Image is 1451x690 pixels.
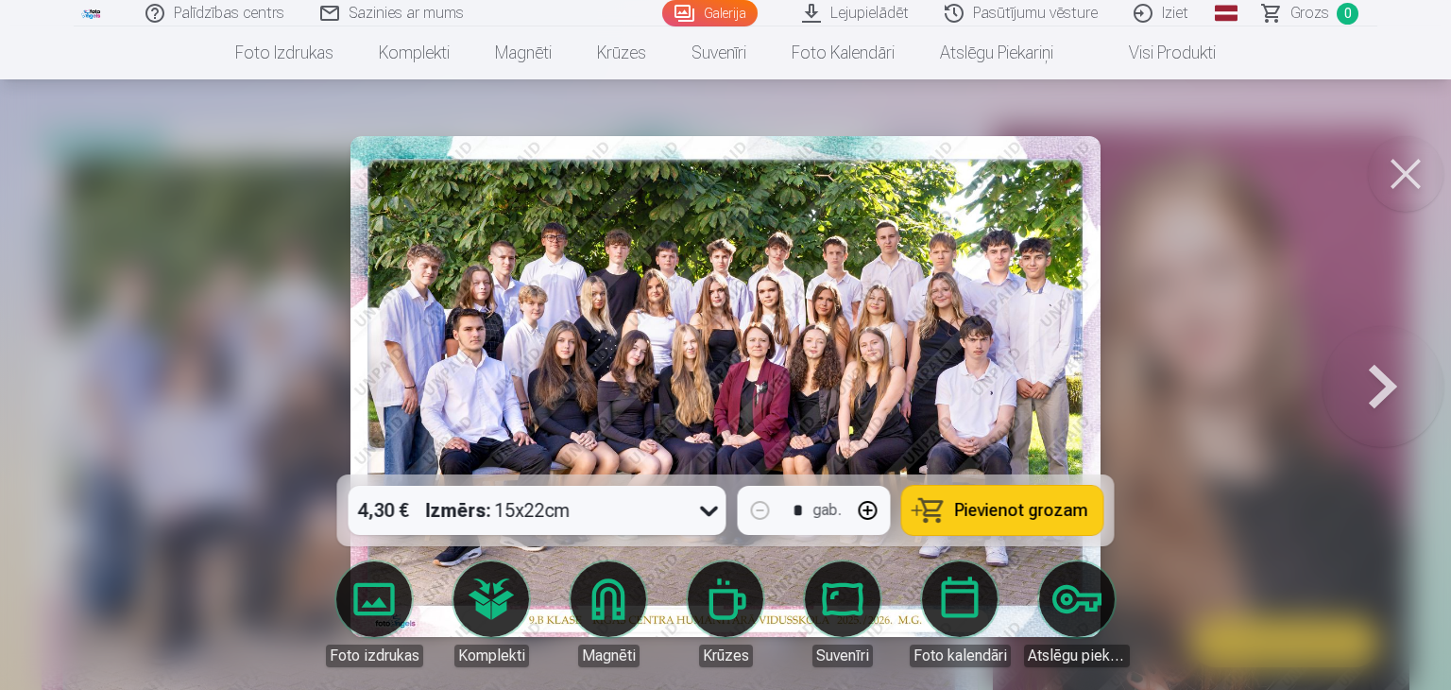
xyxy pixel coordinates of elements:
div: Suvenīri [812,645,873,667]
a: Foto kalendāri [769,26,917,79]
img: /fa1 [81,8,102,19]
div: Komplekti [454,645,529,667]
a: Suvenīri [790,561,896,667]
div: Foto kalendāri [910,645,1011,667]
strong: Izmērs : [426,497,491,524]
a: Komplekti [438,561,544,667]
a: Komplekti [356,26,472,79]
a: Magnēti [555,561,661,667]
a: Krūzes [673,561,778,667]
div: Krūzes [699,645,753,667]
div: gab. [813,499,842,522]
a: Visi produkti [1076,26,1238,79]
a: Suvenīri [669,26,769,79]
a: Magnēti [472,26,574,79]
div: 4,30 € [349,486,418,535]
span: Grozs [1290,2,1329,25]
button: Pievienot grozam [902,486,1103,535]
span: 0 [1337,3,1358,25]
a: Atslēgu piekariņi [917,26,1076,79]
div: Foto izdrukas [326,645,423,667]
div: 15x22cm [426,486,571,535]
a: Foto izdrukas [321,561,427,667]
a: Krūzes [574,26,669,79]
div: Magnēti [578,645,640,667]
a: Foto izdrukas [213,26,356,79]
span: Pievienot grozam [955,502,1088,519]
a: Foto kalendāri [907,561,1013,667]
a: Atslēgu piekariņi [1024,561,1130,667]
div: Atslēgu piekariņi [1024,645,1130,667]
